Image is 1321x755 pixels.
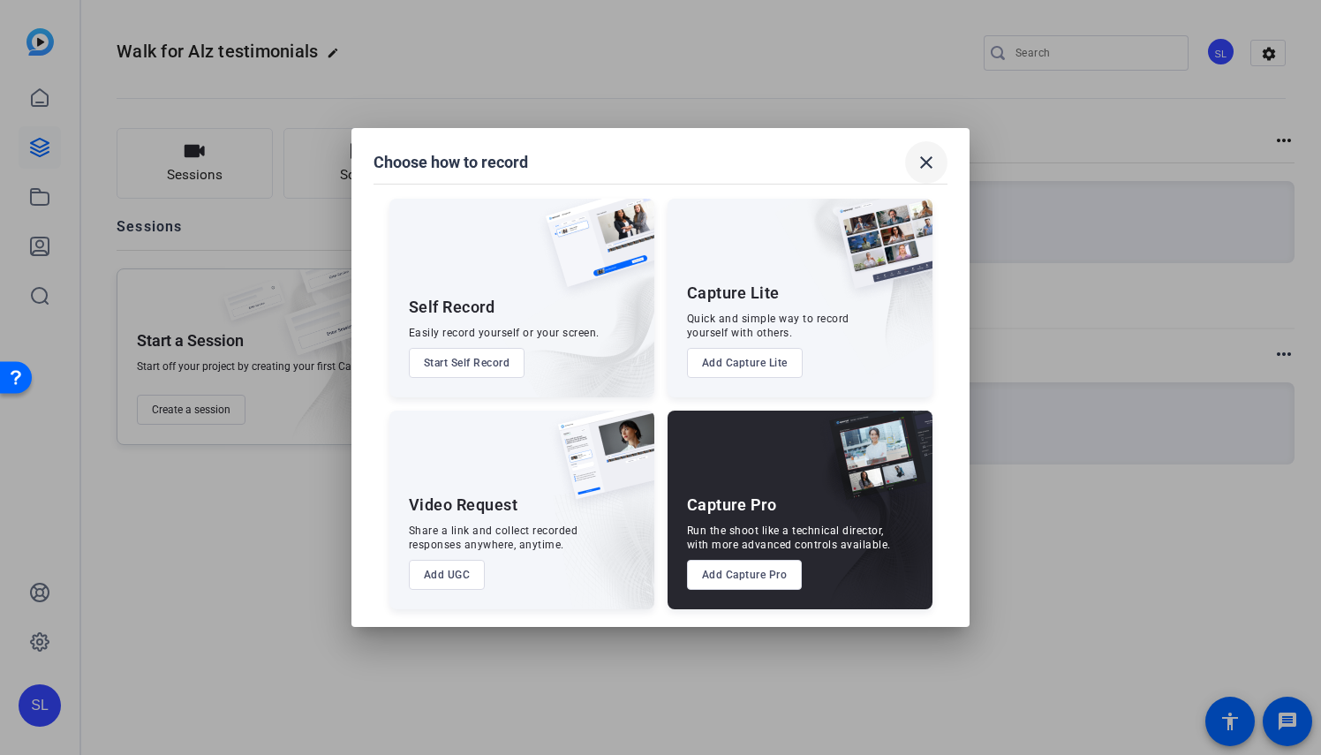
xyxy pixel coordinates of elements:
img: ugc-content.png [545,411,654,517]
img: capture-pro.png [816,411,932,518]
div: Capture Lite [687,283,780,304]
div: Video Request [409,495,518,516]
img: embarkstudio-capture-lite.png [774,199,932,375]
img: capture-lite.png [823,199,932,306]
img: embarkstudio-ugc-content.png [552,465,654,609]
mat-icon: close [916,152,937,173]
img: self-record.png [532,199,654,305]
button: Add UGC [409,560,486,590]
button: Add Capture Lite [687,348,803,378]
div: Capture Pro [687,495,777,516]
div: Self Record [409,297,495,318]
button: Start Self Record [409,348,525,378]
div: Share a link and collect recorded responses anywhere, anytime. [409,524,578,552]
img: embarkstudio-capture-pro.png [802,433,932,609]
div: Easily record yourself or your screen. [409,326,600,340]
h1: Choose how to record [374,152,528,173]
div: Run the shoot like a technical director, with more advanced controls available. [687,524,891,552]
div: Quick and simple way to record yourself with others. [687,312,849,340]
img: embarkstudio-self-record.png [501,237,654,397]
button: Add Capture Pro [687,560,803,590]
